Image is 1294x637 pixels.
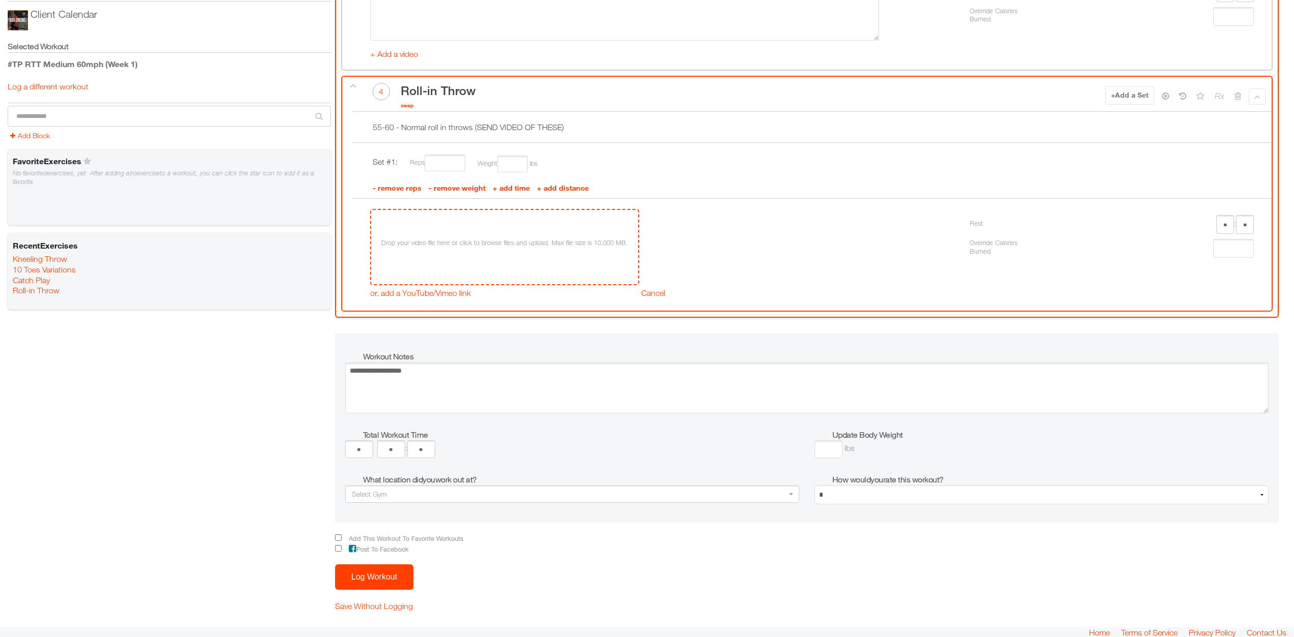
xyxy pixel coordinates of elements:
span: : [1234,219,1236,228]
a: - remove weight [429,184,488,192]
span: Post To Facebook [344,545,409,553]
span: Add This Workout To Favorite Workouts [344,535,463,542]
div: No favorited exercises , yet. After adding a(n) exercise to a workout, you can click the star ico... [13,169,328,187]
h5: Workout Notes [363,351,1269,362]
a: Cancel [641,288,665,297]
div: Reps [400,155,465,171]
a: Kneeling Throw [13,254,67,263]
div: 4 [373,83,390,100]
li: Set # 1 : [352,142,1272,183]
span: lbs [845,443,855,452]
img: ios_large.PNG [8,10,28,31]
h5: Update Body Weight [832,429,1269,440]
a: 10 Toes Variations [13,265,76,274]
a: Save Without Logging [335,601,413,611]
h5: Selected Workout [8,41,331,52]
h5: Total Workout Time [363,429,799,440]
li: 55-60 - Normal roll in throws (SEND VIDEO OF THESE) [352,111,1272,143]
b: + [1111,90,1115,99]
span: Override Calories Burned [970,7,1020,24]
a: - remove reps [373,184,424,192]
div: Client Calendar [31,7,97,22]
a: Add Block [10,131,50,140]
div: Weight lbs [467,156,537,172]
h2: Roll-in Throw [401,78,476,100]
span: Override Calories Burned [970,239,1020,256]
button: Log Workout [335,564,413,590]
a: or, add a YouTube/Vimeo link [370,288,471,298]
a: + add distance [537,184,589,192]
span: Rest [970,214,983,233]
a: Log a different workout [8,82,88,91]
a: Roll-in Throw [13,286,59,295]
h6: Favorite Exercises [10,153,328,169]
h5: What location did you work out at? [363,474,799,485]
input: Add This Workout To Favorite Workouts [335,534,342,541]
a: swap [401,100,413,110]
span: Select Gym [352,490,387,498]
h5: How would you rate this workout? [832,474,1269,485]
a: + Add a video [370,49,418,58]
div: #TP RTT Medium 60mph (Week 1) [8,58,331,70]
span: Drop your video file here or click to browse files and upload. Max file size is 10,000 MB. [381,239,628,247]
h6: Recent Exercises [10,237,328,254]
a: Add a Set [1105,86,1154,105]
input: Post To Facebook [335,545,342,552]
i: Rx [1215,88,1224,104]
a: Catch Play [13,276,50,285]
span: : [405,443,407,452]
a: + add time [493,184,532,192]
